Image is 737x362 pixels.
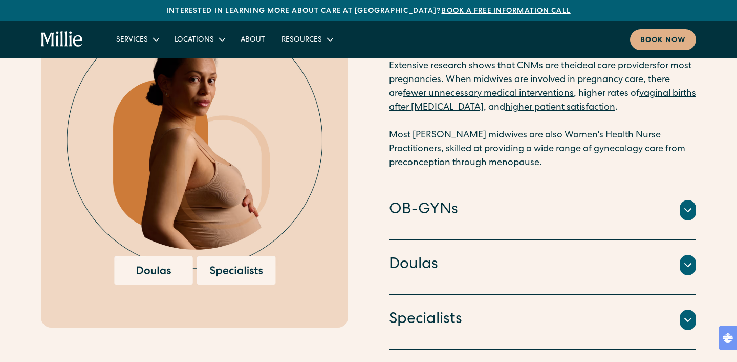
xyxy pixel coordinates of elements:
div: Services [108,31,166,48]
div: Resources [281,35,322,46]
a: higher patient satisfaction [505,103,615,112]
h4: Doulas [389,254,438,276]
div: Locations [175,35,214,46]
a: About [232,31,273,48]
a: home [41,31,83,48]
h4: Specialists [389,309,462,331]
img: Pregnant woman surrounded by options for maternity care providers, including midwives, OB-GYNs, d... [67,2,322,285]
div: Book now [640,35,686,46]
a: Book a free information call [441,8,570,15]
h4: OB-GYNs [389,199,458,221]
div: Resources [273,31,340,48]
a: ideal care providers [575,62,657,71]
div: Services [116,35,148,46]
div: Locations [166,31,232,48]
a: fewer unnecessary medical interventions [403,89,574,98]
a: Book now [630,29,696,50]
